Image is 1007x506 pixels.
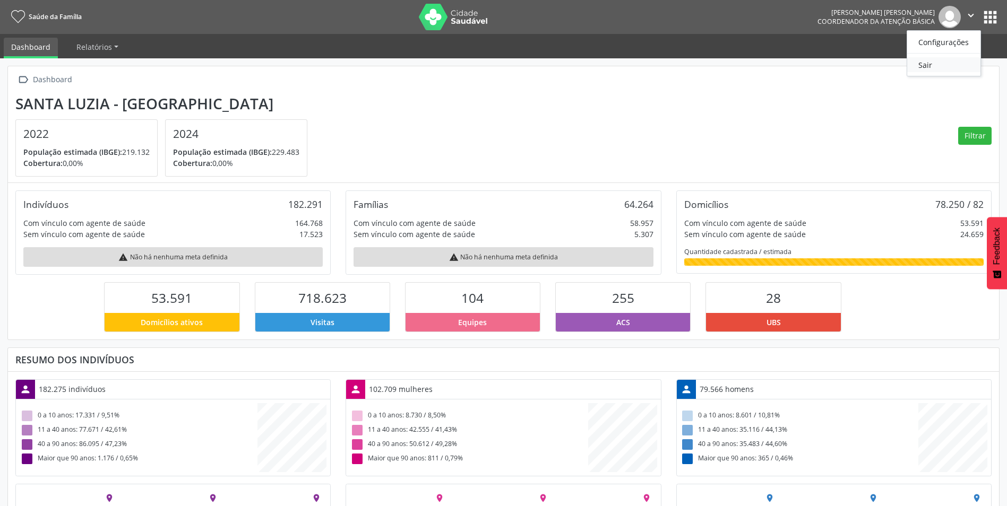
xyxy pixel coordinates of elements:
i: place [538,493,548,503]
div: Não há nenhuma meta definida [23,247,323,267]
div: Indivíduos [23,198,68,210]
span: 718.623 [298,289,347,307]
div: 64.264 [624,198,653,210]
i: person [681,383,692,395]
div: 24.659 [960,229,984,240]
button:  [961,6,981,28]
button: Filtrar [958,127,992,145]
div: 0 a 10 anos: 17.331 / 9,51% [20,409,257,423]
div: Maior que 90 anos: 365 / 0,46% [681,452,918,466]
div: Famílias [354,198,388,210]
button: Feedback - Mostrar pesquisa [987,217,1007,289]
span: Cobertura: [23,158,63,168]
i: warning [118,252,128,262]
span: Cobertura: [173,158,212,168]
div: 40 a 90 anos: 35.483 / 44,60% [681,438,918,452]
div: Dashboard [31,72,74,88]
div: Domicílios [684,198,728,210]
div: 53.591 [960,217,984,229]
div: 102.709 mulheres [365,380,436,398]
h4: 2022 [23,127,150,141]
i: place [435,493,444,503]
div: Quantidade cadastrada / estimada [684,247,984,256]
span: Domicílios ativos [141,317,203,328]
div: Com vínculo com agente de saúde [684,217,806,229]
span: 53.591 [151,289,192,307]
div: 11 a 40 anos: 35.116 / 44,13% [681,423,918,438]
p: 0,00% [23,158,150,169]
div: 182.275 indivíduos [35,380,109,398]
div: 5.307 [634,229,653,240]
div: Sem vínculo com agente de saúde [354,229,475,240]
span: Coordenador da Atenção Básica [817,17,935,26]
i: place [208,493,218,503]
div: Sem vínculo com agente de saúde [684,229,806,240]
h4: 2024 [173,127,299,141]
div: 78.250 / 82 [935,198,984,210]
div: Com vínculo com agente de saúde [23,217,145,229]
i: place [642,493,651,503]
div: 11 a 40 anos: 77.671 / 42,61% [20,423,257,438]
div: [PERSON_NAME] [PERSON_NAME] [817,8,935,17]
a: Configurações [907,34,980,49]
i: place [868,493,878,503]
i: place [105,493,114,503]
div: 58.957 [630,217,653,229]
div: 11 a 40 anos: 42.555 / 41,43% [350,423,588,438]
div: 182.291 [288,198,323,210]
ul:  [907,30,981,76]
div: 0 a 10 anos: 8.601 / 10,81% [681,409,918,423]
div: 0 a 10 anos: 8.730 / 8,50% [350,409,588,423]
div: 40 a 90 anos: 86.095 / 47,23% [20,438,257,452]
i:  [15,72,31,88]
span: ACS [616,317,630,328]
span: UBS [767,317,781,328]
span: População estimada (IBGE): [173,147,272,157]
img: img [939,6,961,28]
a: Saúde da Família [7,8,82,25]
div: Maior que 90 anos: 811 / 0,79% [350,452,588,466]
i: place [312,493,321,503]
a:  Dashboard [15,72,74,88]
i:  [965,10,977,21]
span: Saúde da Família [29,12,82,21]
i: place [972,493,982,503]
div: 17.523 [299,229,323,240]
span: Relatórios [76,42,112,52]
i: place [765,493,774,503]
a: Relatórios [69,38,126,56]
p: 229.483 [173,146,299,158]
div: Sem vínculo com agente de saúde [23,229,145,240]
div: Maior que 90 anos: 1.176 / 0,65% [20,452,257,466]
p: 219.132 [23,146,150,158]
div: Não há nenhuma meta definida [354,247,653,267]
span: 255 [612,289,634,307]
span: 28 [766,289,781,307]
span: Feedback [992,228,1002,265]
span: Visitas [311,317,334,328]
i: person [350,383,362,395]
div: 164.768 [295,217,323,229]
a: Dashboard [4,38,58,58]
div: Resumo dos indivíduos [15,354,992,365]
a: Sair [907,57,980,72]
span: 104 [461,289,484,307]
span: População estimada (IBGE): [23,147,122,157]
div: Santa Luzia - [GEOGRAPHIC_DATA] [15,95,315,112]
div: 79.566 homens [696,380,758,398]
button: apps [981,8,1000,27]
p: 0,00% [173,158,299,169]
i: warning [449,252,459,262]
span: Equipes [458,317,487,328]
i: person [20,383,31,395]
div: 40 a 90 anos: 50.612 / 49,28% [350,438,588,452]
div: Com vínculo com agente de saúde [354,217,476,229]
